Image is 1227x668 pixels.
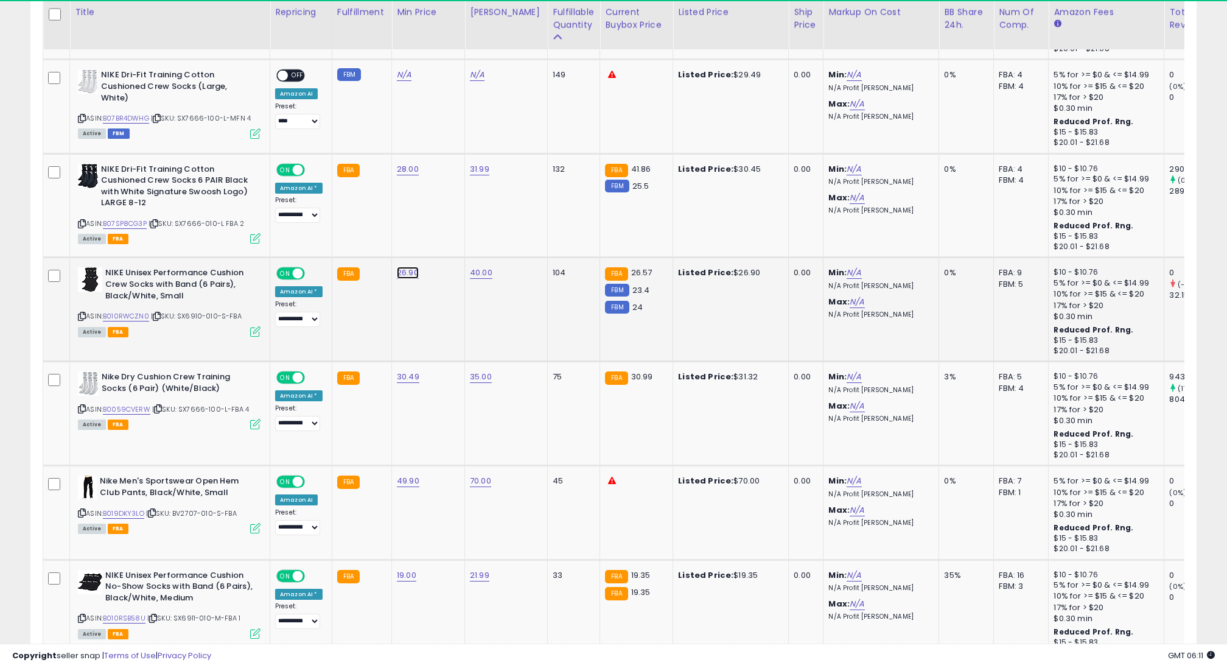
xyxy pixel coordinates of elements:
[104,650,156,661] a: Terms of Use
[1054,613,1155,624] div: $0.30 min
[275,102,323,130] div: Preset:
[631,163,651,175] span: 41.86
[1054,570,1155,580] div: $10 - $10.76
[1169,69,1218,80] div: 0
[101,164,249,212] b: NIKE Dri-Fit Training Cotton Cushioned Crew Socks 6 PAIR Black with White Signature Swoosh Logo) ...
[108,234,128,244] span: FBA
[828,84,929,93] p: N/A Profit [PERSON_NAME]
[1054,174,1155,185] div: 5% for >= $0 & <= $14.99
[632,284,650,296] span: 23.4
[678,164,779,175] div: $30.45
[337,371,360,385] small: FBA
[828,519,929,527] p: N/A Profit [PERSON_NAME]
[1054,185,1155,196] div: 10% for >= $15 & <= $20
[828,584,929,592] p: N/A Profit [PERSON_NAME]
[1054,627,1133,637] b: Reduced Prof. Rng.
[828,206,929,215] p: N/A Profit [PERSON_NAME]
[999,371,1039,382] div: FBA: 5
[1054,325,1133,335] b: Reduced Prof. Rng.
[1054,231,1155,242] div: $15 - $15.83
[678,476,779,487] div: $70.00
[100,476,248,501] b: Nike Men's Sportswear Open Hem Club Pants, Black/White, Small
[828,192,850,203] b: Max:
[470,475,491,487] a: 70.00
[847,69,861,81] a: N/A
[1054,267,1155,278] div: $10 - $10.76
[999,487,1039,498] div: FBM: 1
[1054,92,1155,103] div: 17% for > $20
[678,371,733,382] b: Listed Price:
[1054,196,1155,207] div: 17% for > $20
[397,69,411,81] a: N/A
[78,69,260,137] div: ASIN:
[275,88,318,99] div: Amazon AI
[78,267,260,335] div: ASIN:
[944,69,984,80] div: 0%
[794,267,814,278] div: 0.00
[828,613,929,621] p: N/A Profit [PERSON_NAME]
[828,267,847,278] b: Min:
[337,476,360,489] small: FBA
[1054,311,1155,322] div: $0.30 min
[678,69,779,80] div: $29.49
[275,508,323,536] div: Preset:
[275,300,323,328] div: Preset:
[828,282,929,290] p: N/A Profit [PERSON_NAME]
[105,570,253,607] b: NIKE Unisex Performance Cushion No-Show Socks with Band (6 Pairs), Black/White, Medium
[78,371,99,396] img: 518nbcG82hL._SL40_.jpg
[553,6,595,32] div: Fulfillable Quantity
[631,586,651,598] span: 19.35
[78,570,102,594] img: 51WAqdtyW8L._SL40_.jpg
[397,475,419,487] a: 49.90
[397,569,416,582] a: 19.00
[678,267,779,278] div: $26.90
[397,371,419,383] a: 30.49
[999,476,1039,487] div: FBA: 7
[794,6,818,32] div: Ship Price
[631,267,652,278] span: 26.57
[1054,300,1155,311] div: 17% for > $20
[470,6,542,19] div: [PERSON_NAME]
[632,301,643,313] span: 24
[105,267,253,304] b: NIKE Unisex Performance Cushion Crew Socks with Band (6 Pairs), Black/White, Small
[1169,582,1186,591] small: (0%)
[999,6,1043,32] div: Num of Comp.
[1178,280,1206,289] small: (-100%)
[1054,429,1133,439] b: Reduced Prof. Rng.
[850,598,864,610] a: N/A
[275,404,323,432] div: Preset:
[108,524,128,534] span: FBA
[678,267,733,278] b: Listed Price:
[102,371,250,397] b: Nike Dry Cushion Crew Training Socks (6 Pair) (White/Black)
[847,569,861,582] a: N/A
[1054,127,1155,138] div: $15 - $15.83
[678,570,779,581] div: $19.35
[553,476,590,487] div: 45
[678,371,779,382] div: $31.32
[275,6,327,19] div: Repricing
[1054,242,1155,252] div: $20.01 - $21.68
[1054,138,1155,148] div: $20.01 - $21.68
[1054,69,1155,80] div: 5% for >= $0 & <= $14.99
[103,613,145,624] a: B010RSB58U
[12,650,57,661] strong: Copyright
[1054,580,1155,591] div: 5% for >= $0 & <= $14.99
[1169,290,1218,301] div: 32.15
[303,373,323,383] span: OFF
[1054,533,1155,544] div: $15 - $15.83
[1054,415,1155,426] div: $0.30 min
[1054,602,1155,613] div: 17% for > $20
[1169,186,1218,197] div: 289
[147,613,240,623] span: | SKU: SX6911-010-M-FBA 1
[1054,164,1155,174] div: $10 - $10.76
[828,296,850,308] b: Max:
[303,269,323,279] span: OFF
[850,98,864,110] a: N/A
[337,68,361,81] small: FBM
[158,650,211,661] a: Privacy Policy
[103,311,149,322] a: B010RWCZN0
[794,164,814,175] div: 0.00
[1054,346,1155,356] div: $20.01 - $21.68
[303,164,323,175] span: OFF
[678,163,733,175] b: Listed Price:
